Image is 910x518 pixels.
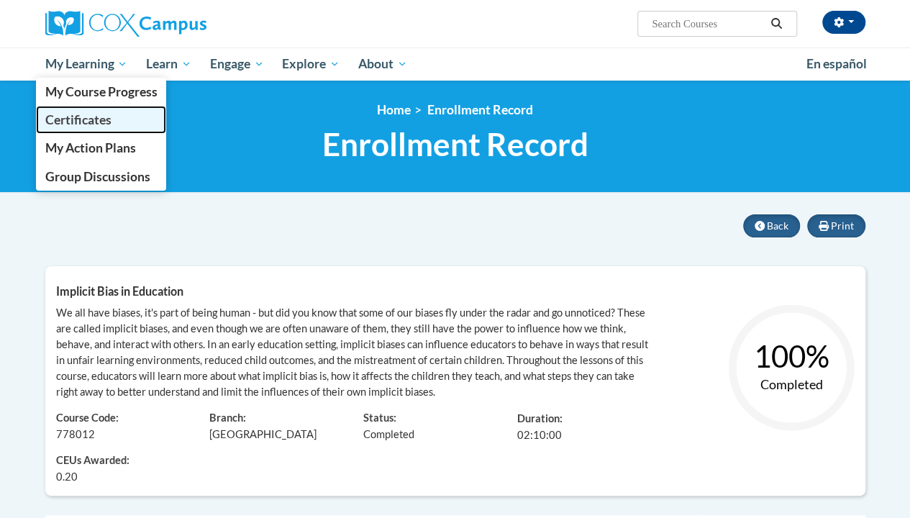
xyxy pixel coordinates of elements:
span: En español [806,56,867,71]
span: Print [831,219,854,232]
a: Cox Campus [45,11,304,37]
span: 0.20 [56,469,78,485]
span: Enrollment Record [427,102,533,117]
button: Account Settings [822,11,865,34]
a: Certificates [36,106,167,134]
span: Learn [146,55,191,73]
a: Home [377,102,411,117]
span: My Learning [45,55,127,73]
input: Search Courses [650,15,765,32]
a: Explore [273,47,349,81]
span: Duration: [517,412,563,424]
span: Branch: [209,412,246,424]
span: Group Discussions [45,169,150,184]
a: Engage [201,47,273,81]
img: Cox Campus [45,11,206,37]
a: My Course Progress [36,78,167,106]
span: My Action Plans [45,140,135,155]
span: My Course Progress [45,84,157,99]
button: Back [743,214,800,237]
span: Certificates [45,112,111,127]
span: Completed [363,428,414,440]
div: Main menu [35,47,876,81]
a: En español [797,49,876,79]
span: We all have biases, it's part of being human - but did you know that some of our biases fly under... [56,306,648,398]
span: [GEOGRAPHIC_DATA] [209,428,317,440]
span: About [358,55,407,73]
span: Back [767,219,788,232]
a: About [349,47,417,81]
span: Status: [363,412,396,424]
span: 778012 [56,428,95,440]
a: Group Discussions [36,163,167,191]
text: 100% [753,338,829,374]
a: My Learning [36,47,137,81]
span: Engage [210,55,264,73]
span: Explore [282,55,340,73]
span: 02:10:00 [517,429,562,441]
a: Learn [137,47,201,81]
a: My Action Plans [36,134,167,162]
span: Enrollment Record [322,125,588,163]
span: Course Code: [56,412,119,424]
span: Implicit Bias in Education [56,284,183,298]
button: Search [765,15,787,32]
text: Completed [760,376,822,392]
button: Print [807,214,865,237]
span: CEUs Awarded: [56,453,188,469]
